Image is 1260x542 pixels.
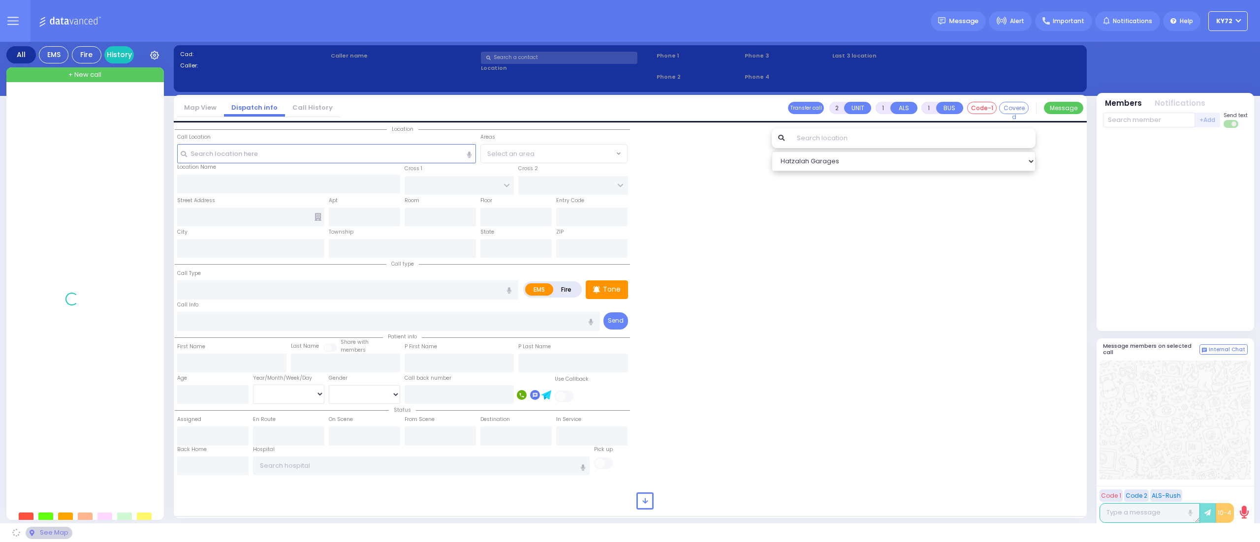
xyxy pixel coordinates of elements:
[72,46,101,63] div: Fire
[389,406,416,414] span: Status
[387,125,418,133] span: Location
[177,343,205,351] label: First Name
[1208,11,1248,31] button: KY72
[480,416,510,423] label: Destination
[383,333,422,340] span: Patient info
[253,416,276,423] label: En Route
[481,64,653,72] label: Location
[1224,119,1239,129] label: Turn off text
[556,228,564,236] label: ZIP
[341,346,366,354] span: members
[177,270,201,277] label: Call Type
[177,374,187,382] label: Age
[177,144,476,163] input: Search location here
[1044,102,1083,114] button: Message
[405,343,437,351] label: P First Name
[331,52,478,60] label: Caller name
[832,52,956,60] label: Last 3 location
[949,16,978,26] span: Message
[386,260,419,268] span: Call type
[177,416,201,423] label: Assigned
[1216,17,1232,26] span: KY72
[1209,346,1245,353] span: Internal Chat
[1199,344,1248,355] button: Internal Chat
[1224,112,1248,119] span: Send text
[253,456,590,475] input: Search hospital
[745,52,829,60] span: Phone 3
[1103,343,1199,356] h5: Message members on selected call
[329,416,353,423] label: On Scene
[1124,489,1149,502] button: Code 2
[180,61,327,70] label: Caller:
[788,102,824,114] button: Transfer call
[938,17,945,25] img: message.svg
[480,197,492,205] label: Floor
[657,73,741,81] span: Phone 2
[1202,348,1207,353] img: comment-alt.png
[745,73,829,81] span: Phone 4
[790,128,1036,148] input: Search location
[291,342,319,350] label: Last Name
[253,374,324,382] div: Year/Month/Week/Day
[556,416,581,423] label: In Service
[1053,17,1084,26] span: Important
[1103,113,1195,127] input: Search member
[177,197,215,205] label: Street Address
[405,197,419,205] label: Room
[177,103,224,112] a: Map View
[177,446,207,453] label: Back Home
[26,527,72,539] div: See map
[487,149,535,159] span: Select an area
[1180,17,1193,26] span: Help
[104,46,134,63] a: History
[329,228,353,236] label: Township
[315,213,321,221] span: Other building occupants
[180,50,327,59] label: Cad:
[1113,17,1152,26] span: Notifications
[525,283,554,296] label: EMS
[657,52,741,60] span: Phone 1
[1150,489,1182,502] button: ALS-Rush
[999,102,1029,114] button: Covered
[405,165,422,173] label: Cross 1
[480,133,495,141] label: Areas
[177,133,211,141] label: Call Location
[1100,489,1123,502] button: Code 1
[177,228,188,236] label: City
[329,374,347,382] label: Gender
[177,163,216,171] label: Location Name
[480,228,494,236] label: State
[603,312,628,330] button: Send
[518,165,538,173] label: Cross 2
[967,102,997,114] button: Code-1
[39,46,68,63] div: EMS
[555,375,589,383] label: Use Callback
[556,197,584,205] label: Entry Code
[341,338,369,346] small: Share with
[39,15,104,27] img: Logo
[890,102,917,114] button: ALS
[603,284,621,295] p: Tone
[844,102,871,114] button: UNIT
[253,446,275,453] label: Hospital
[329,197,338,205] label: Apt
[936,102,963,114] button: BUS
[177,301,198,309] label: Call Info
[1010,17,1024,26] span: Alert
[594,446,613,453] label: Pick up
[68,70,101,80] span: + New call
[1155,98,1205,109] button: Notifications
[224,103,285,112] a: Dispatch info
[405,374,451,382] label: Call back number
[553,283,580,296] label: Fire
[405,416,435,423] label: From Scene
[6,46,36,63] div: All
[1105,98,1142,109] button: Members
[481,52,637,64] input: Search a contact
[285,103,340,112] a: Call History
[518,343,551,351] label: P Last Name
